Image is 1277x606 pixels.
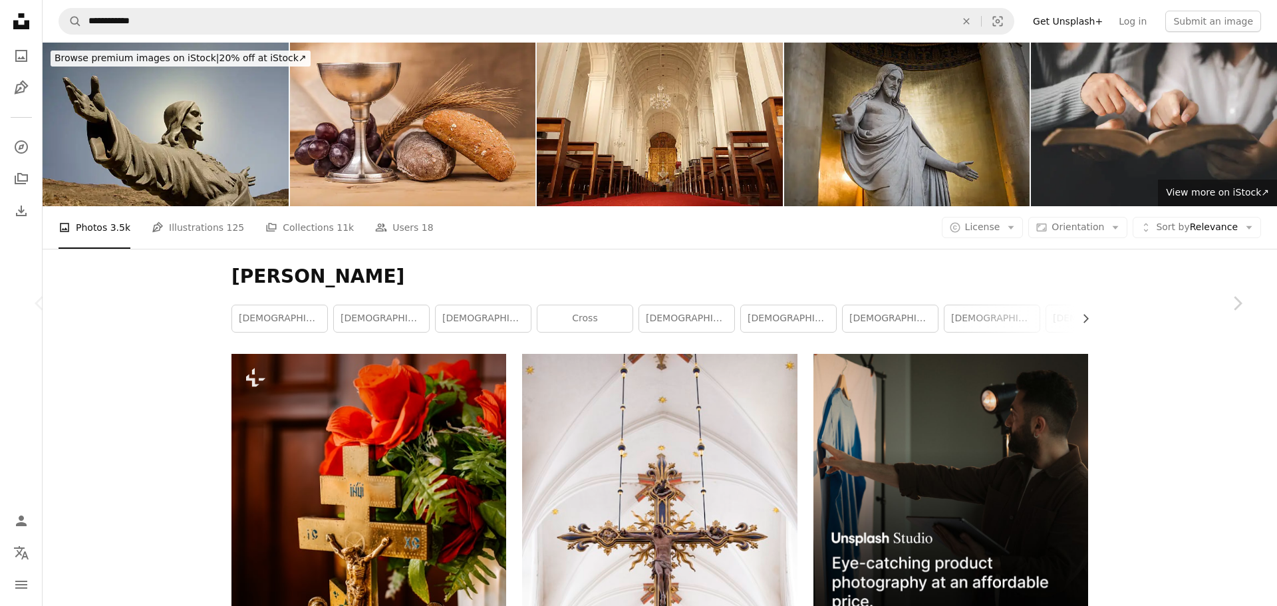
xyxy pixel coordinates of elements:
a: [DEMOGRAPHIC_DATA] [436,305,531,332]
span: Browse premium images on iStock | [55,53,219,63]
a: Photos [8,43,35,69]
a: Illustrations 125 [152,206,244,249]
button: License [942,217,1024,238]
img: Vor Frue Kirke, Church of Our Lady, Copenhagen, Denmark [784,43,1030,206]
a: [DEMOGRAPHIC_DATA] [741,305,836,332]
a: View more on iStock↗ [1158,180,1277,206]
a: Illustrations [8,75,35,101]
img: Se Cathedral in Old Goa, India [537,43,783,206]
h1: [PERSON_NAME] [231,265,1088,289]
span: 20% off at iStock ↗ [55,53,307,63]
a: Download History [8,198,35,224]
button: Search Unsplash [59,9,82,34]
img: In the church, people to read Bible together, strengthening their faith as devout Catholics unite... [1031,43,1277,206]
a: Get Unsplash+ [1025,11,1111,32]
a: Collections 11k [265,206,354,249]
button: Clear [952,9,981,34]
a: [DEMOGRAPHIC_DATA] [1046,305,1141,332]
a: Collections [8,166,35,192]
button: Language [8,539,35,566]
button: Orientation [1028,217,1127,238]
span: View more on iStock ↗ [1166,187,1269,198]
span: Relevance [1156,221,1238,234]
button: Submit an image [1165,11,1261,32]
form: Find visuals sitewide [59,8,1014,35]
a: Browse premium images on iStock|20% off at iStock↗ [43,43,319,75]
span: Orientation [1052,222,1104,232]
a: [DEMOGRAPHIC_DATA] [944,305,1040,332]
button: scroll list to the right [1073,305,1088,332]
a: cross [537,305,633,332]
span: 125 [227,220,245,235]
span: 18 [422,220,434,235]
a: Next [1197,239,1277,367]
a: [DEMOGRAPHIC_DATA] [843,305,938,332]
img: Jesus Christ pose [43,43,289,206]
button: Menu [8,571,35,598]
a: brown crucifix decor [522,554,797,566]
span: Sort by [1156,222,1189,232]
img: holy communion composition [290,43,536,206]
a: Log in [1111,11,1155,32]
a: Explore [8,134,35,160]
a: Log in / Sign up [8,508,35,534]
span: 11k [337,220,354,235]
span: License [965,222,1000,232]
a: Users 18 [375,206,434,249]
a: [DEMOGRAPHIC_DATA] wallpaper [334,305,429,332]
button: Visual search [982,9,1014,34]
a: [DEMOGRAPHIC_DATA] [232,305,327,332]
button: Sort byRelevance [1133,217,1261,238]
a: [DEMOGRAPHIC_DATA][PERSON_NAME] [639,305,734,332]
a: a cross with a crucifix and flowers in a vase [231,553,506,565]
